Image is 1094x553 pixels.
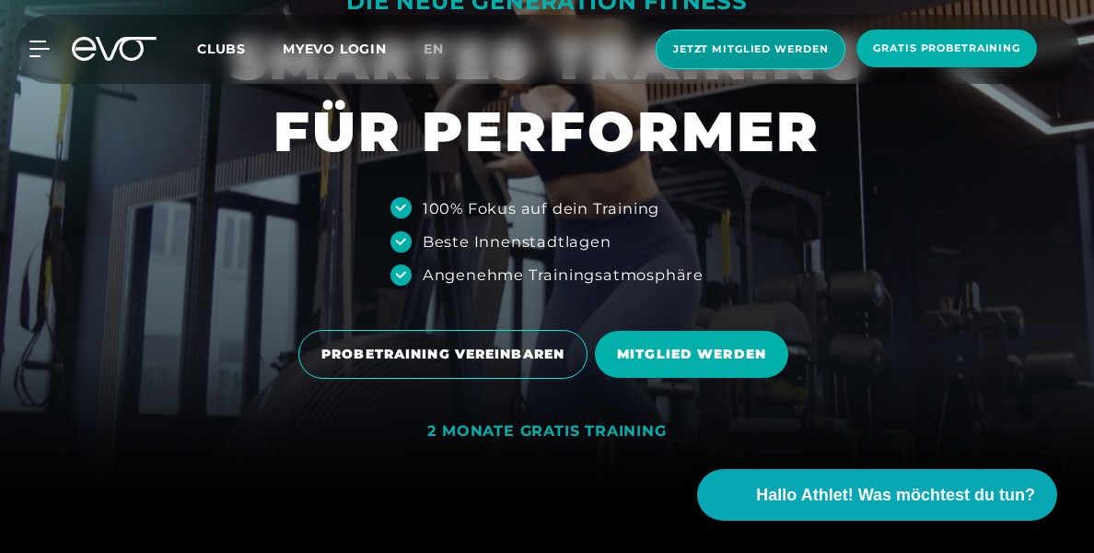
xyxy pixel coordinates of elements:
span: Gratis Probetraining [873,41,1020,56]
span: en [424,41,444,57]
a: PROBETRAINING VEREINBAREN [298,316,595,393]
a: MYEVO LOGIN [283,41,387,57]
a: en [424,39,466,60]
span: Jetzt Mitglied werden [673,41,828,57]
button: Hallo Athlet! Was möchtest du tun? [697,469,1057,521]
a: Clubs [197,40,283,57]
span: Hallo Athlet! Was möchtest du tun? [756,483,1035,508]
span: Clubs [197,41,246,57]
span: PROBETRAINING VEREINBAREN [321,345,564,364]
div: Beste Innenstadtlagen [423,230,611,253]
div: 100% Fokus auf dein Training [423,197,659,219]
a: Jetzt Mitglied werden [650,29,851,69]
span: MITGLIED WERDEN [617,345,766,364]
div: Angenehme Trainingsatmosphäre [423,264,704,286]
a: MITGLIED WERDEN [595,317,796,392]
a: Gratis Probetraining [851,29,1042,69]
div: 2 MONATE GRATIS TRAINING [427,422,666,441]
